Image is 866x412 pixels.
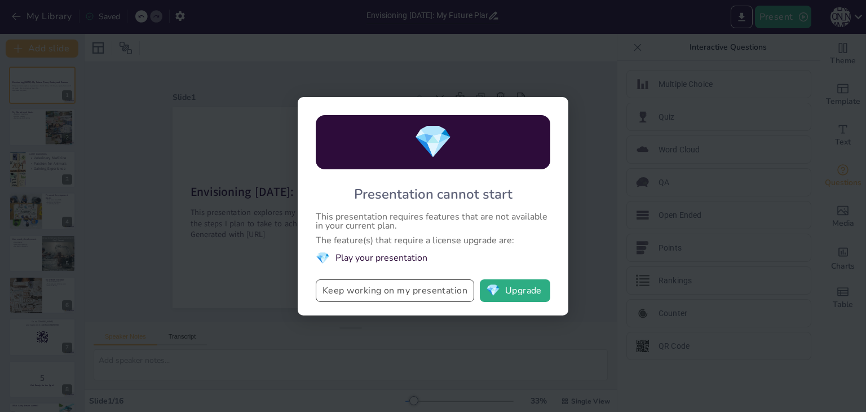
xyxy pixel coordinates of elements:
button: Keep working on my presentation [316,279,474,302]
span: diamond [316,251,330,266]
span: diamond [413,120,453,164]
button: diamondUpgrade [480,279,550,302]
div: The feature(s) that require a license upgrade are: [316,236,550,245]
div: This presentation requires features that are not available in your current plan. [316,212,550,230]
li: Play your presentation [316,251,550,266]
div: Presentation cannot start [354,185,512,203]
span: diamond [486,285,500,296]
